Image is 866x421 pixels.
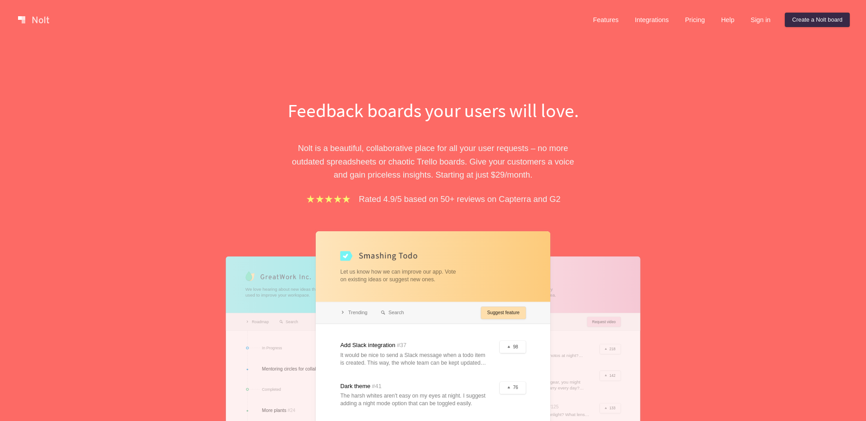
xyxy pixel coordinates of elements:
p: Nolt is a beautiful, collaborative place for all your user requests – no more outdated spreadshee... [277,142,589,181]
p: Rated 4.9/5 based on 50+ reviews on Capterra and G2 [359,192,561,206]
a: Create a Nolt board [785,13,850,27]
h1: Feedback boards your users will love. [277,97,589,124]
a: Help [714,13,742,27]
img: stars.b067e34983.png [305,194,351,204]
a: Sign in [743,13,778,27]
a: Pricing [678,13,712,27]
a: Integrations [627,13,676,27]
a: Features [586,13,626,27]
